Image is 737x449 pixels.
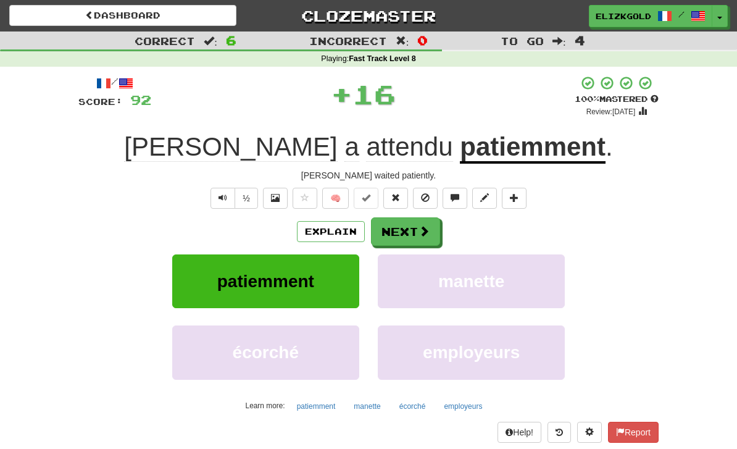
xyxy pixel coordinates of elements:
button: manette [378,254,565,308]
button: patiemment [290,397,343,416]
a: Dashboard [9,5,236,26]
button: ½ [235,188,258,209]
span: 0 [417,33,428,48]
div: Text-to-speech controls [208,188,258,209]
small: Learn more: [246,401,285,410]
span: : [396,36,409,46]
span: . [606,132,613,161]
button: Play sentence audio (ctl+space) [210,188,235,209]
span: 100 % [575,94,599,104]
span: attendu [366,132,452,162]
span: écorché [233,343,299,362]
span: To go [501,35,544,47]
span: [PERSON_NAME] [124,132,337,162]
span: a [344,132,359,162]
button: 🧠 [322,188,349,209]
div: Mastered [575,94,659,105]
button: Help! [498,422,541,443]
button: Discuss sentence (alt+u) [443,188,467,209]
span: Correct [135,35,195,47]
u: patiemment [460,132,606,164]
span: 4 [575,33,585,48]
a: Elizkgold / [589,5,712,27]
button: Explain [297,221,365,242]
button: patiemment [172,254,359,308]
button: Favorite sentence (alt+f) [293,188,317,209]
span: 16 [352,78,396,109]
span: : [552,36,566,46]
small: Review: [DATE] [586,107,636,116]
a: Clozemaster [255,5,482,27]
span: patiemment [217,272,314,291]
button: Ignore sentence (alt+i) [413,188,438,209]
strong: Fast Track Level 8 [349,54,416,63]
button: Report [608,422,659,443]
span: employeurs [423,343,520,362]
span: Incorrect [309,35,387,47]
div: / [78,75,151,91]
button: écorché [172,325,359,379]
span: Elizkgold [596,10,651,22]
button: Set this sentence to 100% Mastered (alt+m) [354,188,378,209]
button: Reset to 0% Mastered (alt+r) [383,188,408,209]
span: + [331,75,352,112]
button: manette [347,397,387,416]
span: : [204,36,217,46]
button: écorché [393,397,433,416]
span: manette [438,272,504,291]
span: Score: [78,96,123,107]
button: employeurs [437,397,489,416]
button: Next [371,217,440,246]
button: Round history (alt+y) [548,422,571,443]
button: Add to collection (alt+a) [502,188,527,209]
span: / [678,10,685,19]
button: Show image (alt+x) [263,188,288,209]
button: employeurs [378,325,565,379]
span: 92 [130,92,151,107]
button: Edit sentence (alt+d) [472,188,497,209]
span: 6 [226,33,236,48]
div: [PERSON_NAME] waited patiently. [78,169,659,182]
